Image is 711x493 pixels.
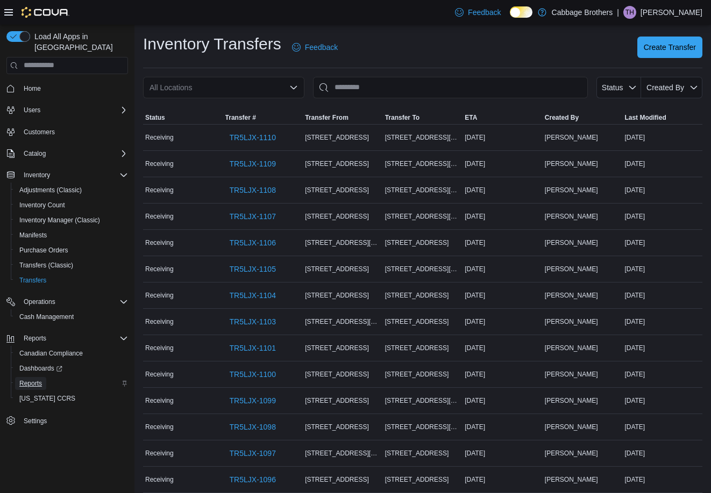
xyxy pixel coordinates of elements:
[19,169,54,182] button: Inventory
[19,332,128,345] span: Reports
[2,331,132,346] button: Reports
[15,274,51,287] a: Transfers
[15,259,77,272] a: Transfers (Classic)
[385,449,449,458] span: [STREET_ADDRESS]
[305,344,369,352] span: [STREET_ADDRESS]
[225,113,256,122] span: Transfer #
[602,83,623,92] span: Status
[463,394,543,407] div: [DATE]
[305,291,369,300] span: [STREET_ADDRESS]
[230,369,276,380] span: TR5LJX-1100
[622,473,702,486] div: [DATE]
[145,370,174,379] span: Receiving
[19,313,74,321] span: Cash Management
[545,113,579,122] span: Created By
[596,77,641,98] button: Status
[19,104,128,117] span: Users
[463,236,543,249] div: [DATE]
[11,376,132,391] button: Reports
[230,185,276,195] span: TR5LJX-1108
[385,344,449,352] span: [STREET_ADDRESS]
[15,199,128,212] span: Inventory Count
[19,246,68,255] span: Purchase Orders
[385,186,461,194] span: [STREET_ADDRESS][PERSON_NAME]
[451,2,505,23] a: Feedback
[15,229,128,242] span: Manifests
[145,186,174,194] span: Receiving
[230,264,276,274] span: TR5LJX-1105
[463,342,543,354] div: [DATE]
[11,183,132,198] button: Adjustments (Classic)
[468,7,501,18] span: Feedback
[24,149,46,158] span: Catalog
[15,392,128,405] span: Washington CCRS
[19,295,60,308] button: Operations
[145,475,174,484] span: Receiving
[30,31,128,53] span: Load All Apps in [GEOGRAPHIC_DATA]
[622,184,702,197] div: [DATE]
[15,214,104,227] a: Inventory Manager (Classic)
[15,377,128,390] span: Reports
[145,344,174,352] span: Receiving
[11,243,132,258] button: Purchase Orders
[223,111,303,124] button: Transfer #
[288,37,342,58] a: Feedback
[19,216,100,224] span: Inventory Manager (Classic)
[622,289,702,302] div: [DATE]
[143,33,281,55] h1: Inventory Transfers
[463,368,543,381] div: [DATE]
[230,474,276,485] span: TR5LJX-1096
[385,113,420,122] span: Transfer To
[463,111,543,124] button: ETA
[463,289,543,302] div: [DATE]
[19,201,65,209] span: Inventory Count
[225,179,280,201] a: TR5LJX-1108
[15,347,87,360] a: Canadian Compliance
[2,146,132,161] button: Catalog
[145,160,174,168] span: Receiving
[15,310,128,323] span: Cash Management
[305,317,381,326] span: [STREET_ADDRESS][PERSON_NAME]
[11,228,132,243] button: Manifests
[15,229,51,242] a: Manifests
[385,133,461,142] span: [STREET_ADDRESS][PERSON_NAME]
[225,206,280,227] a: TR5LJX-1107
[644,42,696,53] span: Create Transfer
[225,232,280,253] a: TR5LJX-1106
[385,423,461,431] span: [STREET_ADDRESS][PERSON_NAME]
[622,315,702,328] div: [DATE]
[11,361,132,376] a: Dashboards
[624,113,666,122] span: Last Modified
[11,213,132,228] button: Inventory Manager (Classic)
[19,82,45,95] a: Home
[15,392,80,405] a: [US_STATE] CCRS
[305,475,369,484] span: [STREET_ADDRESS]
[24,298,55,306] span: Operations
[622,131,702,144] div: [DATE]
[305,133,369,142] span: [STREET_ADDRESS]
[305,396,369,405] span: [STREET_ADDRESS]
[225,416,280,438] a: TR5LJX-1098
[552,6,613,19] p: Cabbage Brothers
[225,469,280,490] a: TR5LJX-1096
[230,132,276,143] span: TR5LJX-1110
[305,42,338,53] span: Feedback
[230,343,276,353] span: TR5LJX-1101
[230,158,276,169] span: TR5LJX-1109
[545,186,598,194] span: [PERSON_NAME]
[145,212,174,221] span: Receiving
[305,212,369,221] span: [STREET_ADDRESS]
[15,377,46,390] a: Reports
[305,449,381,458] span: [STREET_ADDRESS][PERSON_NAME]
[19,169,128,182] span: Inventory
[622,263,702,275] div: [DATE]
[622,342,702,354] div: [DATE]
[11,198,132,213] button: Inventory Count
[11,258,132,273] button: Transfers (Classic)
[145,113,165,122] span: Status
[622,394,702,407] div: [DATE]
[545,423,598,431] span: [PERSON_NAME]
[230,211,276,222] span: TR5LJX-1107
[15,347,128,360] span: Canadian Compliance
